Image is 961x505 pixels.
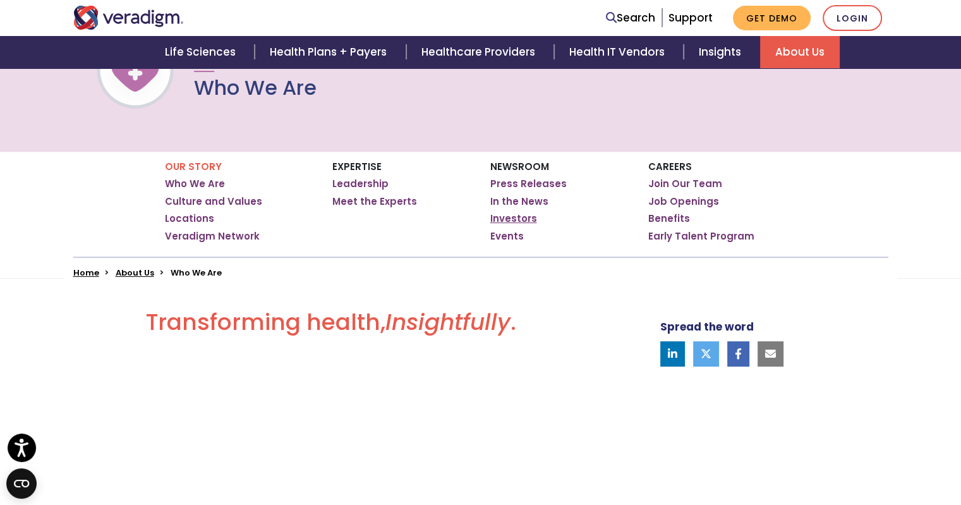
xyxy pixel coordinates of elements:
[660,319,754,334] strong: Spread the word
[165,195,262,208] a: Culture and Values
[165,212,214,225] a: Locations
[648,195,719,208] a: Job Openings
[648,212,690,225] a: Benefits
[760,36,840,68] a: About Us
[150,36,255,68] a: Life Sciences
[332,195,417,208] a: Meet the Experts
[684,36,760,68] a: Insights
[823,5,882,31] a: Login
[490,178,567,190] a: Press Releases
[668,10,713,25] a: Support
[648,230,754,243] a: Early Talent Program
[73,6,184,30] img: Veradigm logo
[165,178,225,190] a: Who We Are
[332,178,389,190] a: Leadership
[73,308,589,346] h2: Transforming health, .
[165,230,260,243] a: Veradigm Network
[490,230,524,243] a: Events
[648,178,722,190] a: Join Our Team
[406,36,554,68] a: Healthcare Providers
[6,468,37,499] button: Open CMP widget
[554,36,684,68] a: Health IT Vendors
[490,212,537,225] a: Investors
[116,267,154,279] a: About Us
[194,76,317,100] h1: Who We Are
[255,36,406,68] a: Health Plans + Payers
[73,267,99,279] a: Home
[606,9,655,27] a: Search
[733,6,811,30] a: Get Demo
[385,306,511,338] em: Insightfully
[490,195,548,208] a: In the News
